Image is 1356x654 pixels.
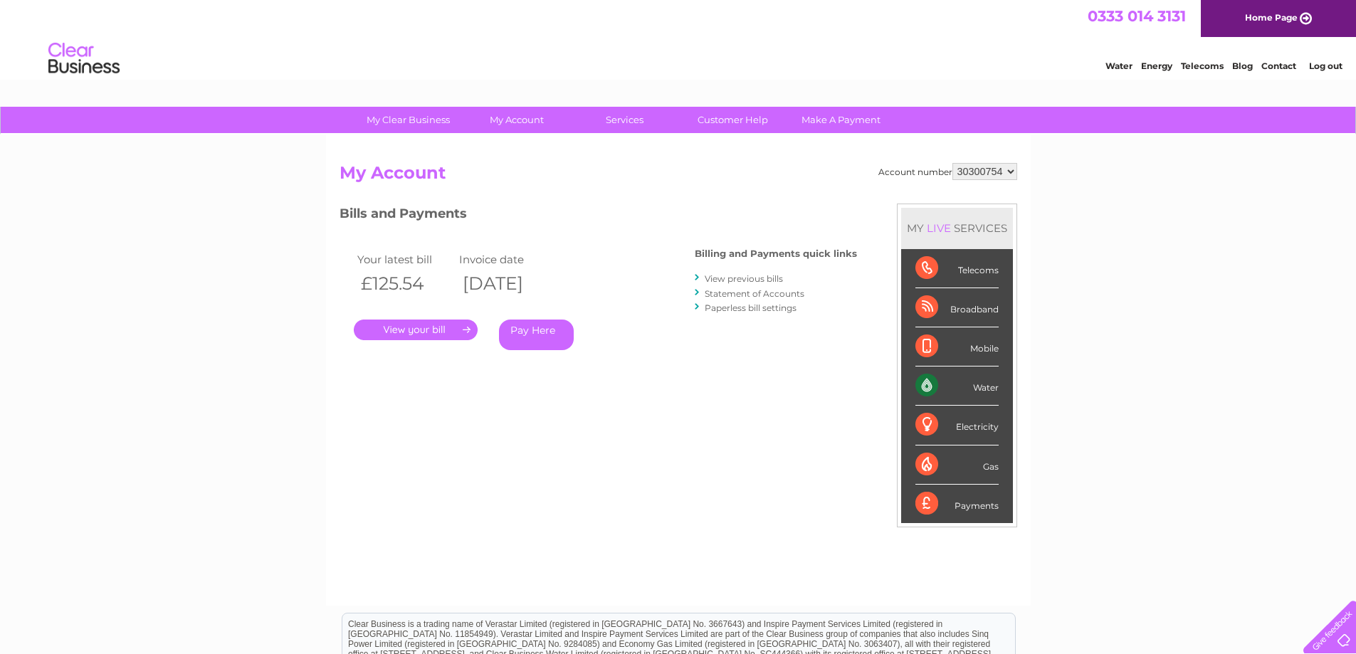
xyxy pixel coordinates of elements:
[458,107,575,133] a: My Account
[674,107,792,133] a: Customer Help
[915,445,999,485] div: Gas
[566,107,683,133] a: Services
[695,248,857,259] h4: Billing and Payments quick links
[1309,60,1342,71] a: Log out
[354,320,478,340] a: .
[915,406,999,445] div: Electricity
[48,37,120,80] img: logo.png
[456,250,558,269] td: Invoice date
[349,107,467,133] a: My Clear Business
[1141,60,1172,71] a: Energy
[1232,60,1253,71] a: Blog
[499,320,574,350] a: Pay Here
[705,302,797,313] a: Paperless bill settings
[456,269,558,298] th: [DATE]
[901,208,1013,248] div: MY SERVICES
[915,249,999,288] div: Telecoms
[1261,60,1296,71] a: Contact
[915,288,999,327] div: Broadband
[342,8,1015,69] div: Clear Business is a trading name of Verastar Limited (registered in [GEOGRAPHIC_DATA] No. 3667643...
[1105,60,1132,71] a: Water
[878,163,1017,180] div: Account number
[340,163,1017,190] h2: My Account
[354,250,456,269] td: Your latest bill
[782,107,900,133] a: Make A Payment
[1088,7,1186,25] a: 0333 014 3131
[915,366,999,406] div: Water
[924,221,954,235] div: LIVE
[354,269,456,298] th: £125.54
[705,273,783,284] a: View previous bills
[915,327,999,366] div: Mobile
[705,288,804,299] a: Statement of Accounts
[915,485,999,523] div: Payments
[340,204,857,228] h3: Bills and Payments
[1181,60,1224,71] a: Telecoms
